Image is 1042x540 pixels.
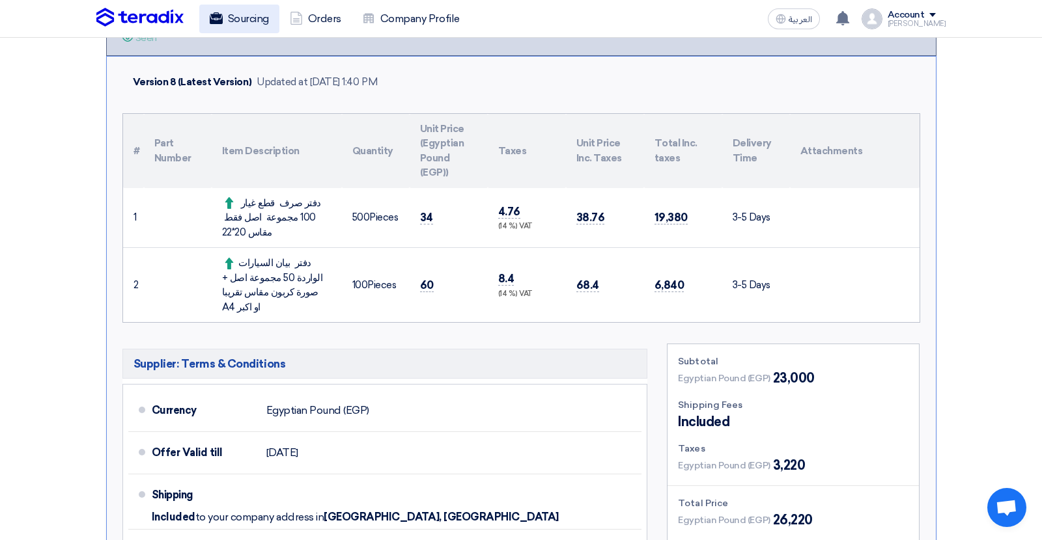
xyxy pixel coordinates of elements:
[324,511,559,524] span: [GEOGRAPHIC_DATA], [GEOGRAPHIC_DATA]
[352,279,368,291] span: 100
[644,114,722,188] th: Total Inc. taxes
[722,248,790,323] td: 3-5 Days
[678,442,908,455] div: Taxes
[342,188,410,248] td: Pieces
[279,5,352,33] a: Orders
[576,211,605,224] span: 38.76
[773,368,815,388] span: 23,000
[199,5,279,33] a: Sourcing
[678,459,770,472] span: Egyptian Pound (EGP)
[420,278,434,292] span: 60
[768,8,820,29] button: العربية
[773,510,813,530] span: 26,220
[678,412,729,431] span: Included
[352,5,470,33] a: Company Profile
[678,513,770,527] span: Egyptian Pound (EGP)
[420,211,433,224] span: 34
[498,289,556,300] div: (14 %) VAT
[123,248,144,323] td: 2
[152,437,256,468] div: Offer Valid till
[212,114,342,188] th: Item Description
[133,75,252,90] div: Version 8 (Latest Version)
[135,31,157,45] div: Seen
[655,211,688,224] span: 19,380
[566,114,644,188] th: Unit Price Inc. Taxes
[722,188,790,248] td: 3-5 Days
[152,479,256,511] div: Shipping
[222,256,331,314] div: دفتر بيان السيارات الواردة 50 مجموعة اصل + صورة كربون مقاس تقريبا A4 او اكبر
[987,488,1026,527] div: Open chat
[498,205,520,219] span: 4.76
[342,248,410,323] td: Pieces
[678,371,770,385] span: Egyptian Pound (EGP)
[123,114,144,188] th: #
[773,455,806,475] span: 3,220
[488,114,566,188] th: Taxes
[888,10,925,21] div: Account
[498,272,514,286] span: 8.4
[410,114,488,188] th: Unit Price (Egyptian Pound (EGP))
[123,188,144,248] td: 1
[352,211,370,223] span: 500
[678,496,908,510] div: Total Price
[678,398,908,412] div: Shipping Fees
[195,511,324,524] span: to your company address in
[678,355,908,368] div: Subtotal
[266,398,369,423] div: Egyptian Pound (EGP)
[122,349,648,379] h5: Supplier: Terms & Conditions
[144,114,212,188] th: Part Number
[96,8,184,27] img: Teradix logo
[862,8,882,29] img: profile_test.png
[576,278,599,292] span: 68.4
[342,114,410,188] th: Quantity
[222,196,331,240] div: دفتر صرف قطع غيار 100 مجموعة اصل فقط مقاس 20*22
[655,278,684,292] span: 6,840
[888,20,946,27] div: [PERSON_NAME]
[498,221,556,232] div: (14 %) VAT
[152,511,195,524] span: Included
[266,446,298,459] span: [DATE]
[789,15,812,24] span: العربية
[152,395,256,426] div: Currency
[257,75,377,90] div: Updated at [DATE] 1:40 PM
[722,114,790,188] th: Delivery Time
[790,114,920,188] th: Attachments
